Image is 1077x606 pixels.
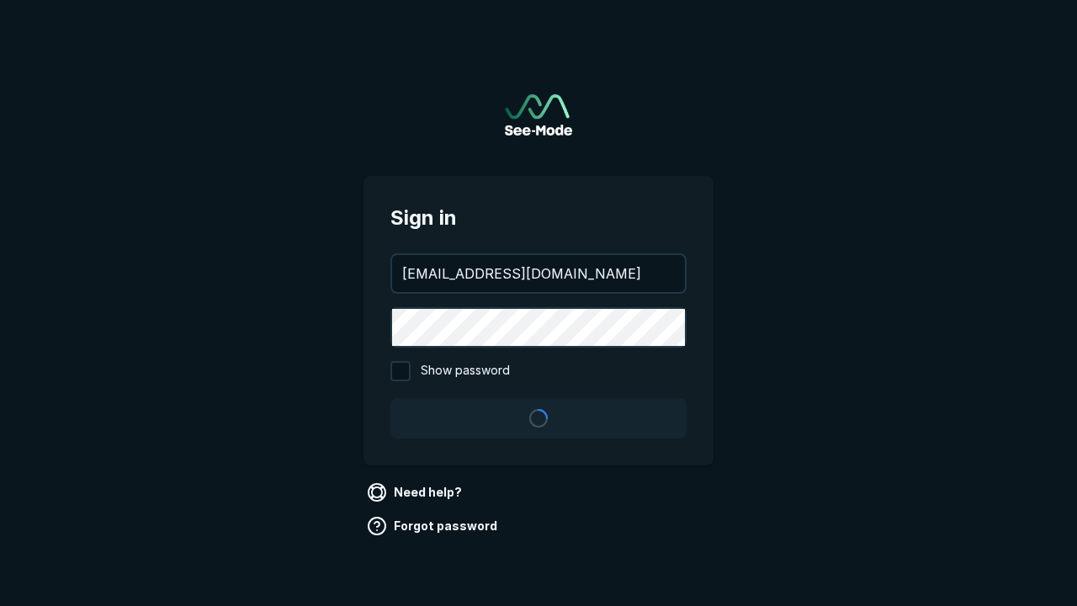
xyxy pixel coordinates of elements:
span: Sign in [390,203,687,233]
span: Show password [421,361,510,381]
a: Need help? [363,479,469,506]
img: See-Mode Logo [505,94,572,136]
a: Forgot password [363,513,504,540]
a: Go to sign in [505,94,572,136]
input: your@email.com [392,255,685,292]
